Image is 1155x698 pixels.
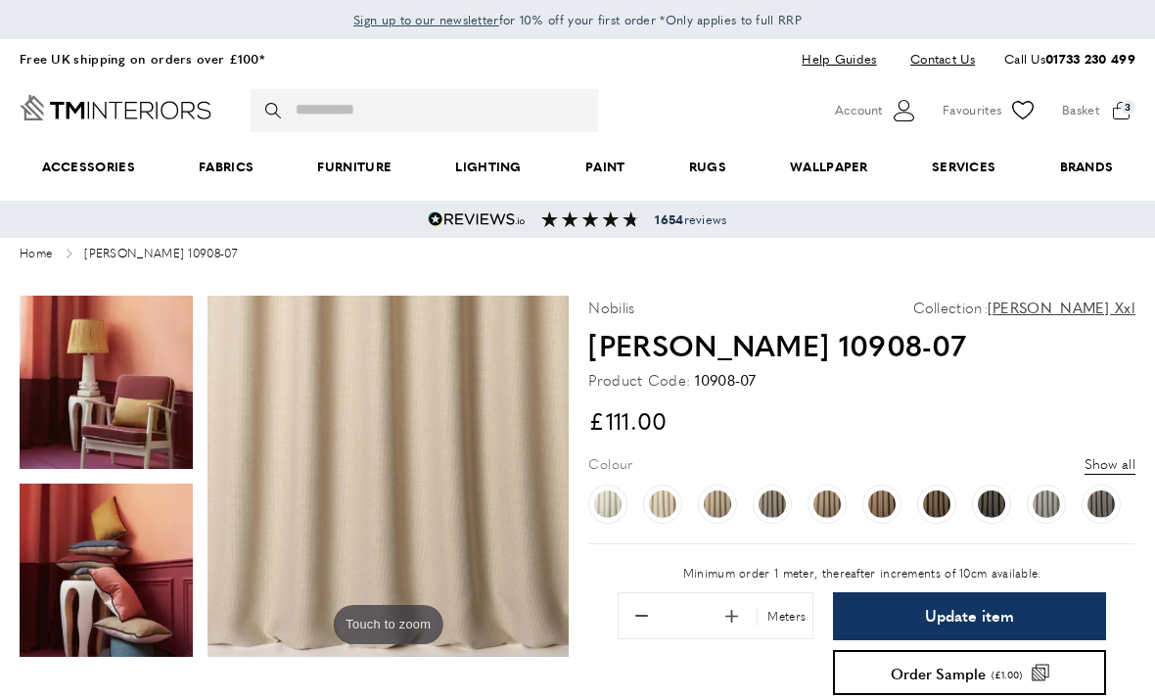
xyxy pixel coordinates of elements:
[424,137,554,197] a: Lighting
[167,137,286,197] a: Fabrics
[992,670,1022,679] span: (£1.00)
[923,490,950,518] img: Solano 10908-12
[891,666,986,680] span: Order Sample
[988,296,1135,319] a: [PERSON_NAME] Xxl
[286,137,424,197] a: Furniture
[20,49,264,68] a: Free UK shipping on orders over £100*
[758,137,900,197] a: Wallpaper
[621,595,662,636] button: Remove 0.1 from quantity
[655,210,683,228] strong: 1654
[833,650,1106,695] button: Order Sample (£1.00)
[835,96,918,125] button: Customer Account
[655,211,726,227] span: reviews
[1087,490,1115,518] img: Solano 10908-22
[588,403,667,437] span: £111.00
[896,46,975,72] a: Contact Us
[862,485,901,524] a: Solano 10908-11
[643,485,682,524] a: Solano 10908-03
[1004,49,1135,70] p: Call Us
[759,490,786,518] img: Solano 10908-08
[1027,485,1066,524] a: Solano 10908-20
[900,137,1028,197] a: Services
[972,485,1011,524] a: Solano 10908-16
[20,95,211,120] a: Go to Home page
[868,490,896,518] img: Solano 10908-11
[541,211,639,227] img: Reviews section
[787,46,891,72] a: Help Guides
[711,595,752,636] button: Add 0.1 to quantity
[753,485,792,524] a: Solano 10908-08
[353,10,499,29] a: Sign up to our newsletter
[588,324,1135,365] h1: [PERSON_NAME] 10908-07
[10,137,167,197] span: Accessories
[649,490,676,518] img: Solano 10908-03
[618,564,1106,582] p: Minimum order 1 meter, thereafter increments of 10cm available.
[20,484,193,657] img: product photo
[757,607,810,626] div: Meters
[695,368,756,392] div: 10908-07
[943,100,1001,120] span: Favourites
[208,296,569,657] img: product photo
[917,485,956,524] a: Solano 10908-12
[813,490,841,518] img: Solano 10908-10
[353,11,802,28] span: for 10% off your first order *Only applies to full RRP
[208,296,569,657] a: product photoTouch to zoom
[353,11,499,28] span: Sign up to our newsletter
[1045,49,1135,68] a: 01733 230 499
[588,296,634,319] p: Nobilis
[265,89,285,132] button: Search
[925,608,1014,624] span: Update item
[1082,485,1121,524] a: Solano 10908-22
[1033,490,1060,518] img: Solano 10908-20
[20,248,52,261] a: Home
[1085,452,1135,475] button: Show all
[698,485,737,524] a: Solano 10908-05
[808,485,847,524] a: Solano 10908-10
[594,490,622,518] img: Solano 10908-01
[553,137,657,197] a: Paint
[1028,137,1145,197] a: Brands
[20,296,193,469] img: product photo
[428,211,526,227] img: Reviews.io 5 stars
[657,137,758,197] a: Rugs
[588,485,627,524] a: Solano 10908-01
[704,490,731,518] img: Solano 10908-05
[833,592,1106,640] button: Update item
[588,368,690,392] strong: Product Code
[588,452,632,474] p: Colour
[943,96,1038,125] a: Favourites
[978,490,1005,518] img: Solano 10908-16
[84,248,237,261] span: [PERSON_NAME] 10908-07
[835,100,882,120] span: Account
[913,296,1135,319] p: Collection:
